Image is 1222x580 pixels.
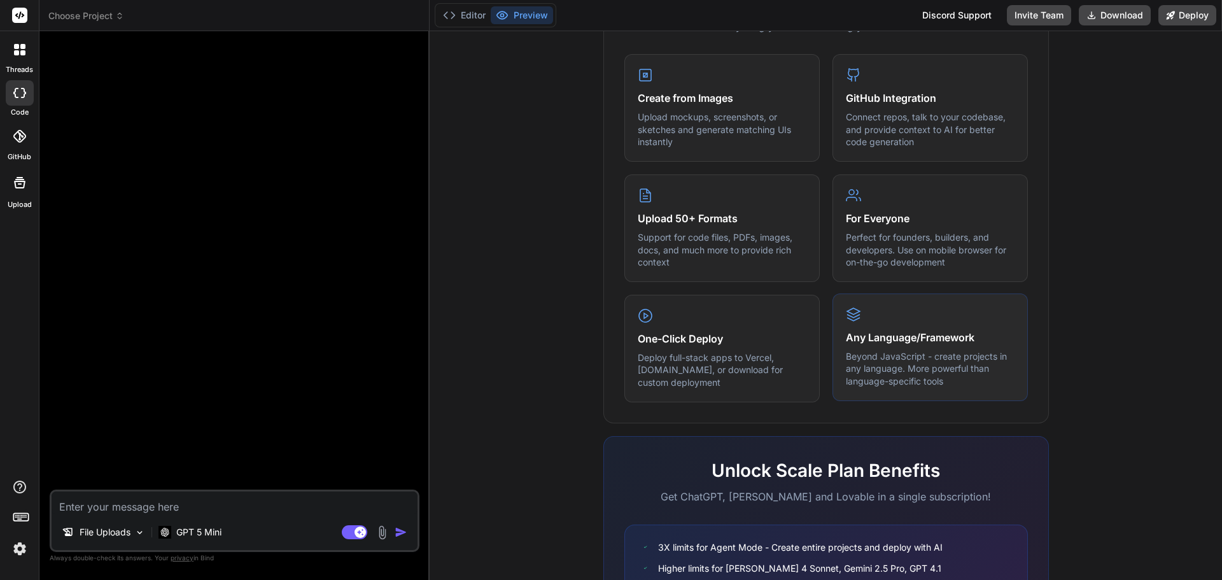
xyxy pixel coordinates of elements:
h4: Upload 50+ Formats [638,211,806,226]
div: Discord Support [915,5,999,25]
img: icon [395,526,407,539]
span: privacy [171,554,193,562]
h4: Any Language/Framework [846,330,1015,345]
p: Perfect for founders, builders, and developers. Use on mobile browser for on-the-go development [846,231,1015,269]
p: File Uploads [80,526,130,539]
h2: Unlock Scale Plan Benefits [624,457,1028,484]
p: Upload mockups, screenshots, or sketches and generate matching UIs instantly [638,111,806,148]
h4: One-Click Deploy [638,331,806,346]
button: Deploy [1158,5,1216,25]
button: Preview [491,6,553,24]
h4: Create from Images [638,90,806,106]
p: Get ChatGPT, [PERSON_NAME] and Lovable in a single subscription! [624,489,1028,504]
p: Deploy full-stack apps to Vercel, [DOMAIN_NAME], or download for custom deployment [638,351,806,389]
h4: GitHub Integration [846,90,1015,106]
img: attachment [375,525,390,540]
label: code [11,107,29,118]
p: GPT 5 Mini [176,526,221,539]
label: GitHub [8,152,31,162]
img: Pick Models [134,527,145,538]
p: Support for code files, PDFs, images, docs, and much more to provide rich context [638,231,806,269]
img: settings [9,538,31,560]
p: Beyond JavaScript - create projects in any language. More powerful than language-specific tools [846,350,1015,388]
button: Invite Team [1007,5,1071,25]
label: threads [6,64,33,75]
button: Editor [438,6,491,24]
button: Download [1079,5,1151,25]
span: 3X limits for Agent Mode - Create entire projects and deploy with AI [658,541,943,554]
h4: For Everyone [846,211,1015,226]
span: Choose Project [48,10,124,22]
p: Always double-check its answers. Your in Bind [50,552,419,564]
label: Upload [8,199,32,210]
p: Connect repos, talk to your codebase, and provide context to AI for better code generation [846,111,1015,148]
img: GPT 5 Mini [158,526,171,538]
span: Higher limits for [PERSON_NAME] 4 Sonnet, Gemini 2.5 Pro, GPT 4.1 [658,562,941,575]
